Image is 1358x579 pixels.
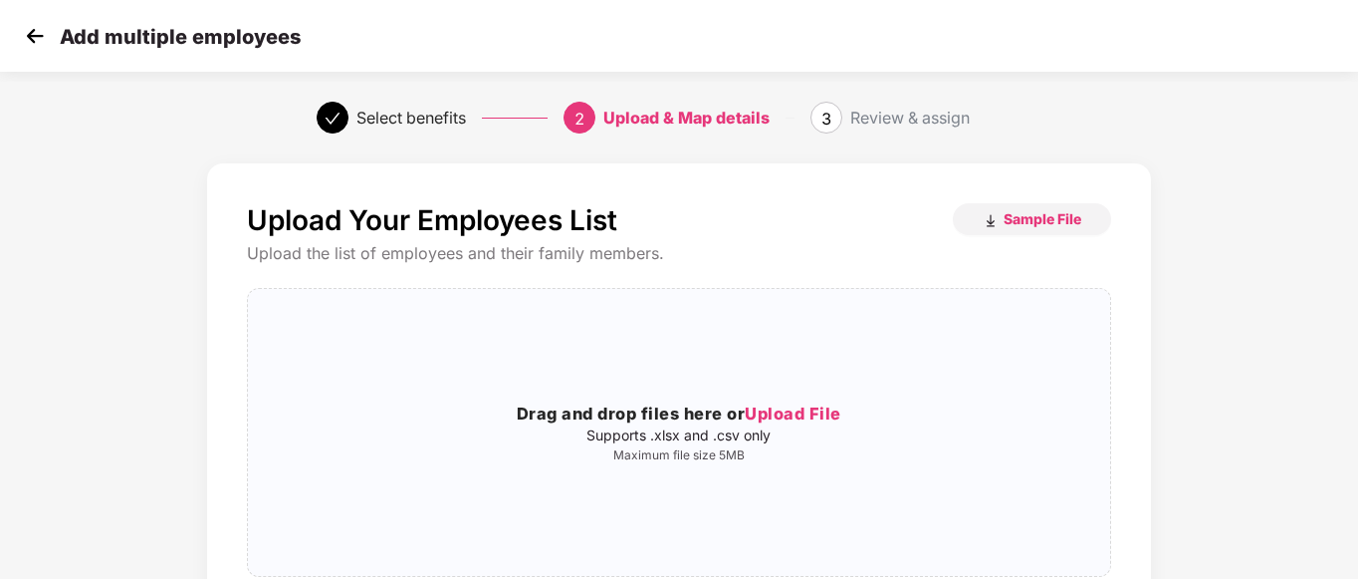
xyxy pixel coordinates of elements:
p: Maximum file size 5MB [248,447,1109,463]
div: Upload & Map details [603,102,770,134]
span: Drag and drop files here orUpload FileSupports .xlsx and .csv onlyMaximum file size 5MB [248,289,1109,576]
span: check [325,111,340,127]
span: Sample File [1004,209,1081,228]
p: Add multiple employees [60,25,301,49]
img: svg+xml;base64,PHN2ZyB4bWxucz0iaHR0cDovL3d3dy53My5vcmcvMjAwMC9zdmciIHdpZHRoPSIzMCIgaGVpZ2h0PSIzMC... [20,21,50,51]
p: Supports .xlsx and .csv only [248,428,1109,443]
div: Select benefits [356,102,466,134]
h3: Drag and drop files here or [248,402,1109,428]
img: download_icon [983,213,999,229]
span: Upload File [745,404,841,424]
div: Review & assign [850,102,970,134]
span: 3 [821,109,831,129]
p: Upload Your Employees List [247,203,617,237]
span: 2 [574,109,584,129]
button: Sample File [953,203,1111,235]
div: Upload the list of employees and their family members. [247,243,1110,264]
